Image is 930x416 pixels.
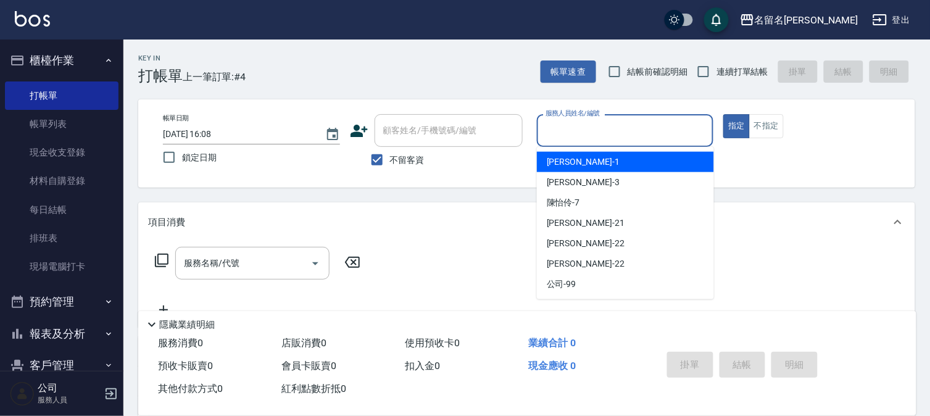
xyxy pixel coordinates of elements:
a: 每日結帳 [5,196,118,224]
span: 上一筆訂單:#4 [183,69,246,85]
span: 會員卡販賣 0 [281,360,336,372]
a: 現金收支登錄 [5,138,118,167]
h2: Key In [138,54,183,62]
span: [PERSON_NAME] -22 [547,237,625,250]
a: 材料自購登錄 [5,167,118,195]
span: 使用預收卡 0 [405,337,460,349]
button: Open [305,254,325,273]
button: 指定 [723,114,750,138]
span: 鎖定日期 [182,151,217,164]
p: 服務人員 [38,394,101,406]
span: 現金應收 0 [528,360,576,372]
span: 陳怡伶 -7 [547,196,580,209]
button: 不指定 [749,114,784,138]
span: [PERSON_NAME] -3 [547,176,620,189]
span: [PERSON_NAME] -22 [547,257,625,270]
button: 客戶管理 [5,349,118,381]
label: 帳單日期 [163,114,189,123]
h3: 打帳單 [138,67,183,85]
button: 帳單速查 [541,60,596,83]
a: 帳單列表 [5,110,118,138]
label: 服務人員姓名/編號 [546,109,600,118]
p: 項目消費 [148,216,185,229]
img: Logo [15,11,50,27]
span: 連續打單結帳 [716,65,768,78]
button: Choose date, selected date is 2025-09-11 [318,120,347,149]
span: 店販消費 0 [281,337,326,349]
button: 名留名[PERSON_NAME] [735,7,863,33]
span: 其他付款方式 0 [158,383,223,394]
span: 結帳前確認明細 [628,65,688,78]
input: YYYY/MM/DD hh:mm [163,124,313,144]
span: 業績合計 0 [528,337,576,349]
span: 公司 -99 [547,278,576,291]
p: 隱藏業績明細 [159,318,215,331]
a: 排班表 [5,224,118,252]
span: [PERSON_NAME] -21 [547,217,625,230]
span: 不留客資 [390,154,425,167]
button: 報表及分析 [5,318,118,350]
div: 名留名[PERSON_NAME] [755,12,858,28]
button: 預約管理 [5,286,118,318]
a: 現場電腦打卡 [5,252,118,281]
button: 櫃檯作業 [5,44,118,77]
span: 紅利點數折抵 0 [281,383,346,394]
button: save [704,7,729,32]
span: [PERSON_NAME] -1 [547,156,620,168]
a: 打帳單 [5,81,118,110]
span: 服務消費 0 [158,337,203,349]
button: 登出 [868,9,915,31]
h5: 公司 [38,382,101,394]
span: 扣入金 0 [405,360,440,372]
span: 預收卡販賣 0 [158,360,213,372]
img: Person [10,381,35,406]
div: 項目消費 [138,202,915,242]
